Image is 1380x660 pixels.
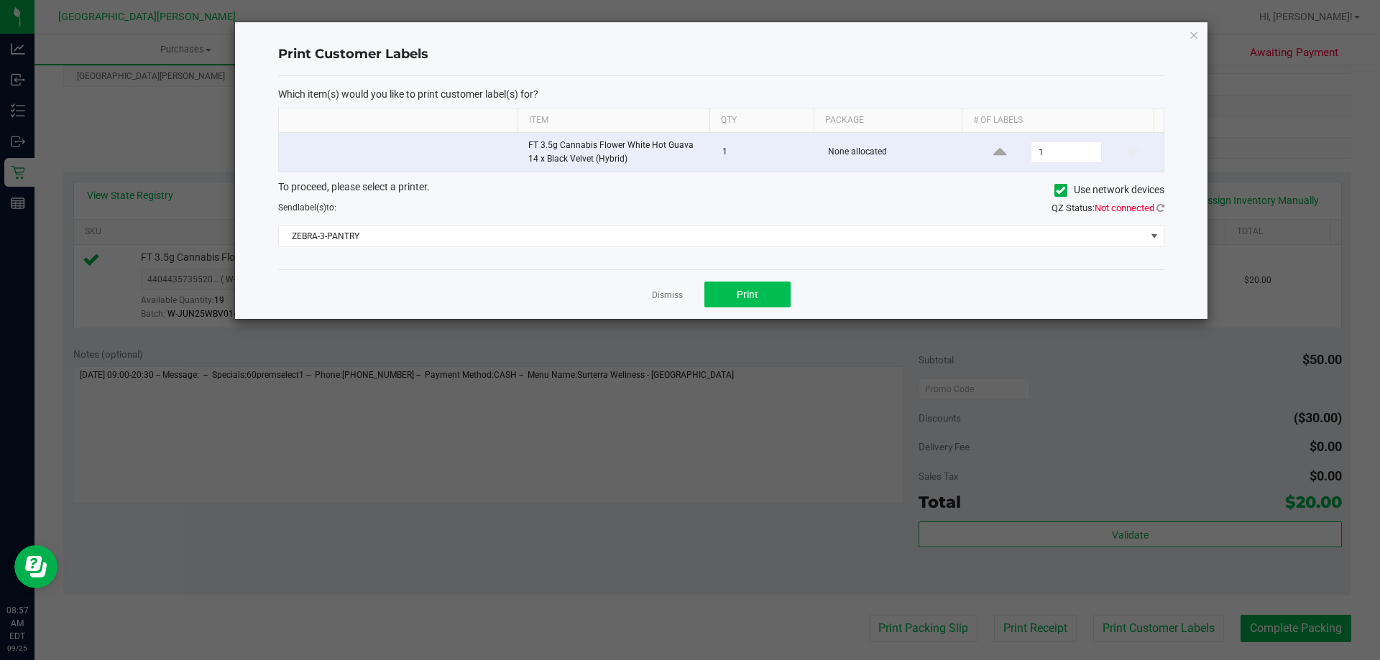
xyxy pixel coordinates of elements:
[652,289,683,302] a: Dismiss
[737,289,758,300] span: Print
[1054,182,1164,197] label: Use network devices
[520,133,714,172] td: FT 3.5g Cannabis Flower White Hot Guava 14 x Black Velvet (Hybrid)
[278,88,1164,101] p: Which item(s) would you like to print customer label(s) for?
[819,133,970,172] td: None allocated
[962,108,1154,133] th: # of labels
[814,108,962,133] th: Package
[267,180,1175,201] div: To proceed, please select a printer.
[1095,203,1154,213] span: Not connected
[298,203,326,213] span: label(s)
[1052,203,1164,213] span: QZ Status:
[278,203,336,213] span: Send to:
[704,282,791,307] button: Print
[14,545,57,588] iframe: Resource center
[517,108,709,133] th: Item
[278,45,1164,64] h4: Print Customer Labels
[714,133,819,172] td: 1
[279,226,1146,246] span: ZEBRA-3-PANTRY
[709,108,814,133] th: Qty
